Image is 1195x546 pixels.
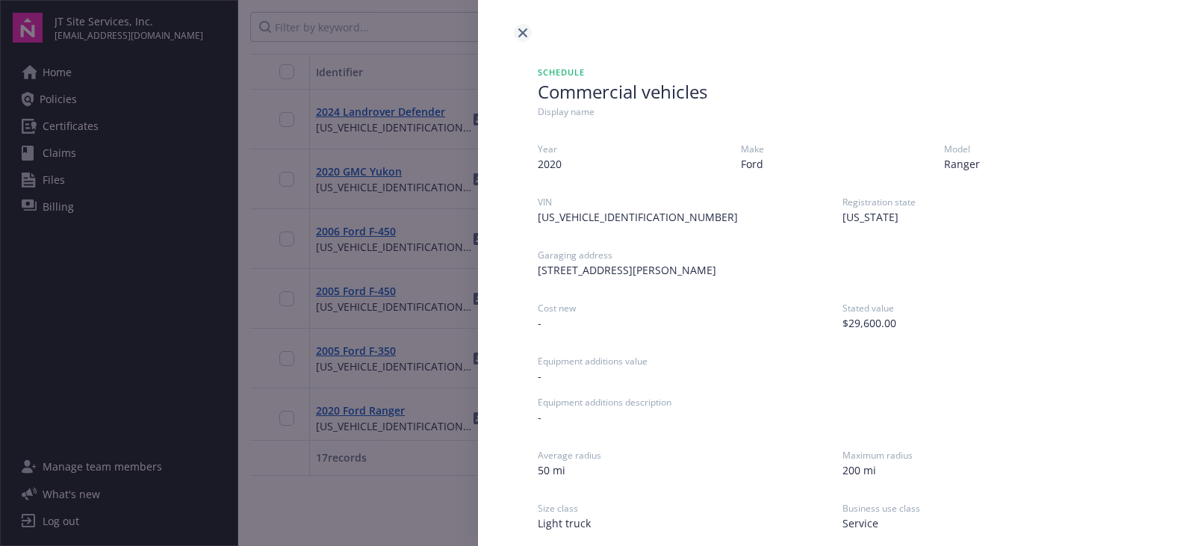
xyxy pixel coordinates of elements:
span: 200 mi [842,462,1135,478]
a: close [514,24,532,42]
span: VIN [538,196,831,209]
span: Stated value [842,302,1135,315]
span: $29,600.00 [842,315,1135,331]
span: Equipment additions value [538,355,1135,368]
span: - [538,368,1135,384]
span: Cost new [538,302,831,315]
span: 50 mi [538,462,831,478]
span: Model [944,143,1135,156]
span: - [538,315,831,331]
span: Ford [741,156,932,172]
span: Business use class [842,502,1135,515]
span: [US_VEHICLE_IDENTIFICATION_NUMBER] [538,209,831,225]
span: 2020 [538,156,729,172]
span: - [538,409,1135,425]
span: Maximum radius [842,449,1135,462]
span: Year [538,143,729,156]
span: [STREET_ADDRESS][PERSON_NAME] [538,262,1135,278]
span: [US_STATE] [842,209,1135,225]
span: Average radius [538,449,831,462]
span: Equipment additions description [538,396,1135,409]
span: Service [842,515,1135,531]
span: Size class [538,502,831,515]
span: Registration state [842,196,1135,209]
span: Ranger [944,156,1135,172]
span: Display name [538,105,1135,119]
span: Light truck [538,515,831,531]
span: Schedule [538,66,1135,78]
span: Garaging address [538,249,1135,262]
span: Make [741,143,932,156]
span: Commercial vehicles [538,78,1135,105]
